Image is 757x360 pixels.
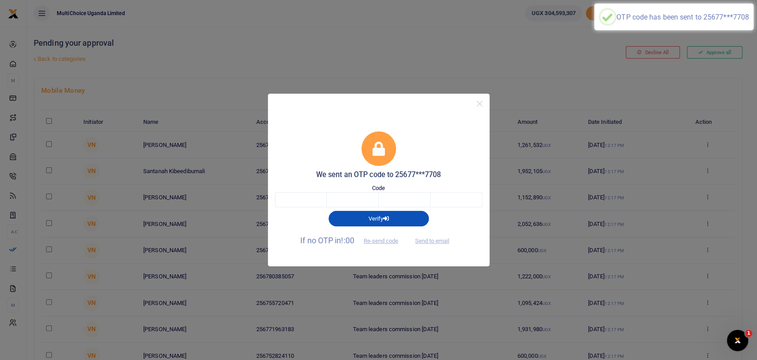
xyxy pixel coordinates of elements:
[745,330,752,337] span: 1
[300,236,406,245] span: If no OTP in
[372,184,385,193] label: Code
[329,211,429,226] button: Verify
[341,236,354,245] span: !:00
[616,13,749,21] div: OTP code has been sent to 25677***7708
[727,330,748,351] iframe: Intercom live chat
[473,97,486,110] button: Close
[275,170,482,179] h5: We sent an OTP code to 25677***7708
